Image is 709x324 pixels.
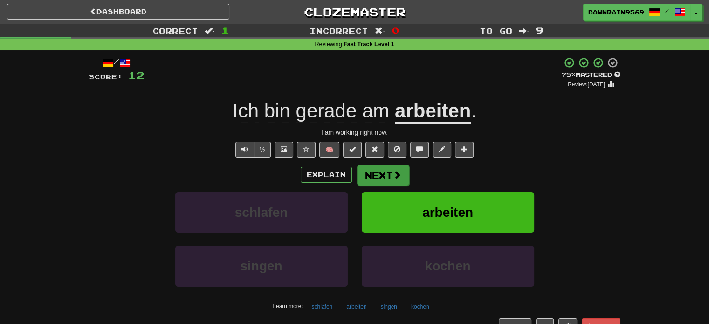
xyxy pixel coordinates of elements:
[310,26,368,35] span: Incorrect
[240,259,282,273] span: singen
[395,100,471,124] u: arbeiten
[388,142,406,158] button: Ignore sentence (alt+i)
[264,100,290,122] span: bin
[480,26,512,35] span: To go
[362,100,389,122] span: am
[205,27,215,35] span: :
[410,142,429,158] button: Discuss sentence (alt+u)
[583,4,690,21] a: DawnRain9569 /
[471,100,476,122] span: .
[235,142,254,158] button: Play sentence audio (ctl+space)
[301,167,352,183] button: Explain
[89,73,123,81] span: Score:
[306,300,337,314] button: schlafen
[665,7,669,14] span: /
[422,205,473,220] span: arbeiten
[254,142,271,158] button: ½
[243,4,466,20] a: Clozemaster
[562,71,620,79] div: Mastered
[433,142,451,158] button: Edit sentence (alt+d)
[128,69,144,81] span: 12
[376,300,402,314] button: singen
[89,57,144,69] div: /
[233,100,259,122] span: Ich
[357,165,409,186] button: Next
[343,142,362,158] button: Set this sentence to 100% Mastered (alt+m)
[392,25,399,36] span: 0
[273,303,303,310] small: Learn more:
[455,142,474,158] button: Add to collection (alt+a)
[275,142,293,158] button: Show image (alt+x)
[568,81,605,88] small: Review: [DATE]
[7,4,229,20] a: Dashboard
[221,25,229,36] span: 1
[344,41,394,48] strong: Fast Track Level 1
[519,27,529,35] span: :
[362,192,534,233] button: arbeiten
[365,142,384,158] button: Reset to 0% Mastered (alt+r)
[297,142,316,158] button: Favorite sentence (alt+f)
[235,205,288,220] span: schlafen
[362,246,534,286] button: kochen
[425,259,470,273] span: kochen
[152,26,198,35] span: Correct
[319,142,339,158] button: 🧠
[536,25,544,36] span: 9
[175,192,348,233] button: schlafen
[89,128,620,137] div: I am working right now.
[234,142,271,158] div: Text-to-speech controls
[562,71,576,78] span: 75 %
[588,8,644,16] span: DawnRain9569
[375,27,385,35] span: :
[175,246,348,286] button: singen
[296,100,357,122] span: gerade
[341,300,372,314] button: arbeiten
[406,300,434,314] button: kochen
